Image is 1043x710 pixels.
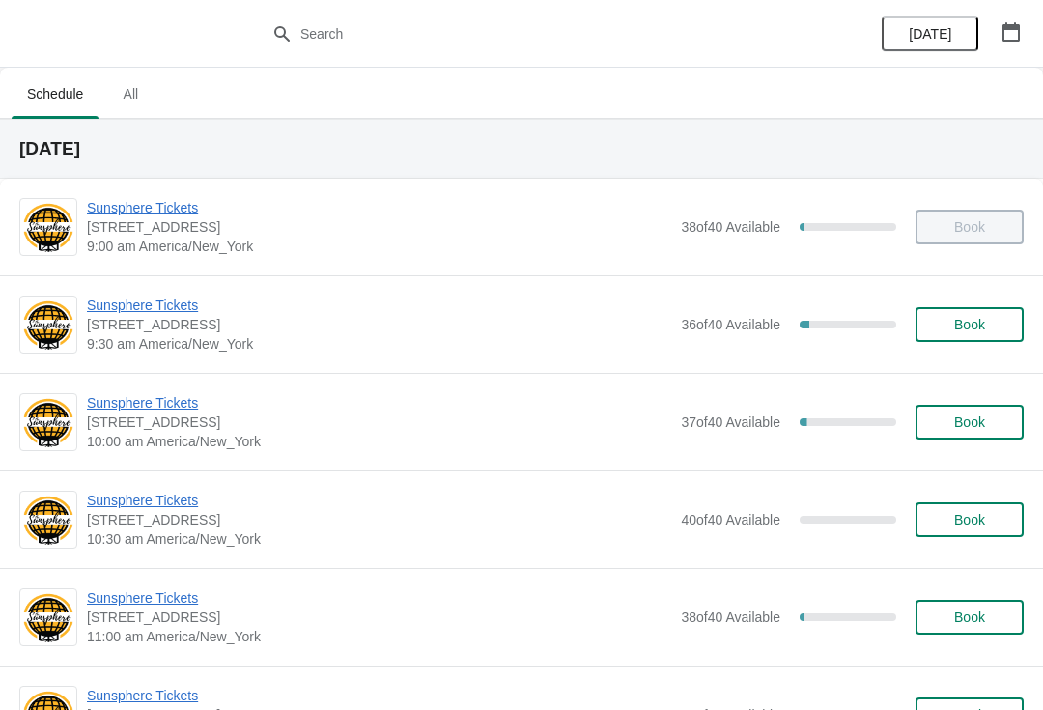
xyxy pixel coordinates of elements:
[20,396,76,449] img: Sunsphere Tickets | 810 Clinch Avenue, Knoxville, TN, USA | 10:00 am America/New_York
[954,610,985,625] span: Book
[916,600,1024,635] button: Book
[681,414,780,430] span: 37 of 40 Available
[87,432,671,451] span: 10:00 am America/New_York
[87,588,671,608] span: Sunsphere Tickets
[87,510,671,529] span: [STREET_ADDRESS]
[916,307,1024,342] button: Book
[87,491,671,510] span: Sunsphere Tickets
[19,139,1024,158] h2: [DATE]
[882,16,978,51] button: [DATE]
[87,393,671,412] span: Sunsphere Tickets
[909,26,951,42] span: [DATE]
[87,217,671,237] span: [STREET_ADDRESS]
[87,315,671,334] span: [STREET_ADDRESS]
[916,502,1024,537] button: Book
[87,334,671,354] span: 9:30 am America/New_York
[681,317,780,332] span: 36 of 40 Available
[681,219,780,235] span: 38 of 40 Available
[87,198,671,217] span: Sunsphere Tickets
[20,591,76,644] img: Sunsphere Tickets | 810 Clinch Avenue, Knoxville, TN, USA | 11:00 am America/New_York
[681,512,780,527] span: 40 of 40 Available
[20,494,76,547] img: Sunsphere Tickets | 810 Clinch Avenue, Knoxville, TN, USA | 10:30 am America/New_York
[681,610,780,625] span: 38 of 40 Available
[12,76,99,111] span: Schedule
[87,237,671,256] span: 9:00 am America/New_York
[954,414,985,430] span: Book
[87,686,671,705] span: Sunsphere Tickets
[87,529,671,549] span: 10:30 am America/New_York
[106,76,155,111] span: All
[916,405,1024,440] button: Book
[87,627,671,646] span: 11:00 am America/New_York
[20,201,76,254] img: Sunsphere Tickets | 810 Clinch Avenue, Knoxville, TN, USA | 9:00 am America/New_York
[954,317,985,332] span: Book
[87,412,671,432] span: [STREET_ADDRESS]
[87,608,671,627] span: [STREET_ADDRESS]
[20,298,76,352] img: Sunsphere Tickets | 810 Clinch Avenue, Knoxville, TN, USA | 9:30 am America/New_York
[954,512,985,527] span: Book
[87,296,671,315] span: Sunsphere Tickets
[299,16,782,51] input: Search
